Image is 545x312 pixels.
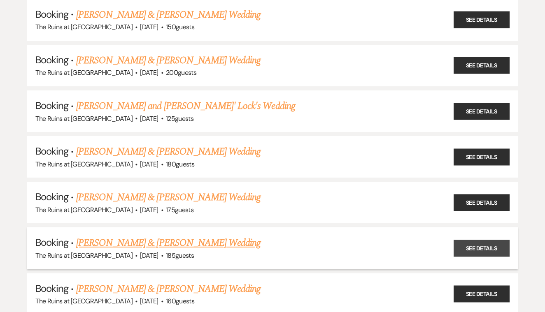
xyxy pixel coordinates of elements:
a: [PERSON_NAME] & [PERSON_NAME] Wedding [76,144,261,159]
span: Booking [35,8,68,21]
a: [PERSON_NAME] & [PERSON_NAME] Wedding [76,282,261,296]
a: See Details [454,57,510,74]
a: [PERSON_NAME] and [PERSON_NAME]' Lock's Wedding [76,99,295,113]
span: The Ruins at [GEOGRAPHIC_DATA] [35,160,133,169]
span: 150 guests [166,23,194,31]
span: 200 guests [166,68,196,77]
span: Booking [35,53,68,66]
a: See Details [454,194,510,211]
span: The Ruins at [GEOGRAPHIC_DATA] [35,23,133,31]
a: See Details [454,240,510,257]
span: Booking [35,99,68,112]
span: Booking [35,236,68,249]
span: Booking [35,145,68,157]
a: See Details [454,103,510,120]
span: 175 guests [166,206,193,214]
span: 125 guests [166,114,193,123]
span: 160 guests [166,297,194,305]
a: [PERSON_NAME] & [PERSON_NAME] Wedding [76,53,261,68]
span: [DATE] [140,206,158,214]
span: [DATE] [140,23,158,31]
a: See Details [454,286,510,303]
a: See Details [454,148,510,165]
span: [DATE] [140,160,158,169]
span: 185 guests [166,251,194,260]
a: [PERSON_NAME] & [PERSON_NAME] Wedding [76,236,261,250]
span: The Ruins at [GEOGRAPHIC_DATA] [35,68,133,77]
span: The Ruins at [GEOGRAPHIC_DATA] [35,297,133,305]
span: [DATE] [140,297,158,305]
span: The Ruins at [GEOGRAPHIC_DATA] [35,251,133,260]
a: See Details [454,12,510,28]
span: Booking [35,282,68,295]
a: [PERSON_NAME] & [PERSON_NAME] Wedding [76,190,261,205]
span: [DATE] [140,114,158,123]
span: [DATE] [140,68,158,77]
a: [PERSON_NAME] & [PERSON_NAME] Wedding [76,7,261,22]
span: [DATE] [140,251,158,260]
span: Booking [35,190,68,203]
span: 180 guests [166,160,194,169]
span: The Ruins at [GEOGRAPHIC_DATA] [35,114,133,123]
span: The Ruins at [GEOGRAPHIC_DATA] [35,206,133,214]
